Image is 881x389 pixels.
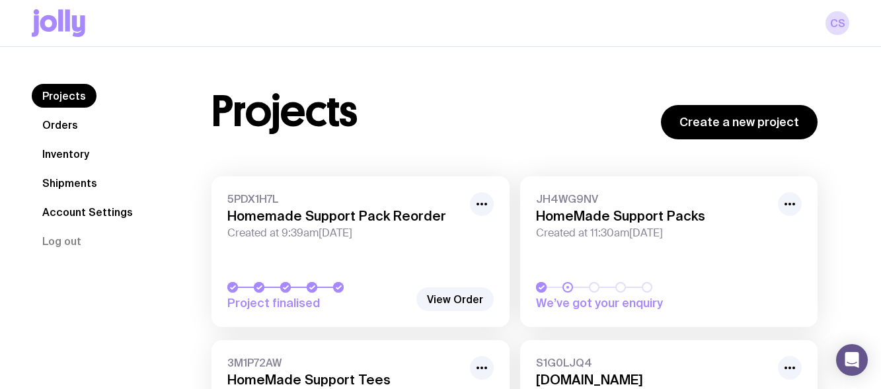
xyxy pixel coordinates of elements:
[227,356,462,369] span: 3M1P72AW
[227,295,409,311] span: Project finalised
[32,200,143,224] a: Account Settings
[536,227,771,240] span: Created at 11:30am[DATE]
[227,192,462,205] span: 5PDX1H7L
[211,176,510,327] a: 5PDX1H7LHomemade Support Pack ReorderCreated at 9:39am[DATE]Project finalised
[32,84,96,108] a: Projects
[520,176,818,327] a: JH4WG9NVHomeMade Support PacksCreated at 11:30am[DATE]We’ve got your enquiry
[536,372,771,388] h3: [DOMAIN_NAME]
[536,208,771,224] h3: HomeMade Support Packs
[825,11,849,35] a: CS
[661,105,818,139] a: Create a new project
[227,208,462,224] h3: Homemade Support Pack Reorder
[32,171,108,195] a: Shipments
[416,287,494,311] a: View Order
[32,142,100,166] a: Inventory
[32,113,89,137] a: Orders
[536,356,771,369] span: S1G0LJQ4
[536,295,718,311] span: We’ve got your enquiry
[227,227,462,240] span: Created at 9:39am[DATE]
[211,90,358,133] h1: Projects
[536,192,771,205] span: JH4WG9NV
[227,372,462,388] h3: HomeMade Support Tees
[32,229,92,253] button: Log out
[836,344,868,376] div: Open Intercom Messenger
